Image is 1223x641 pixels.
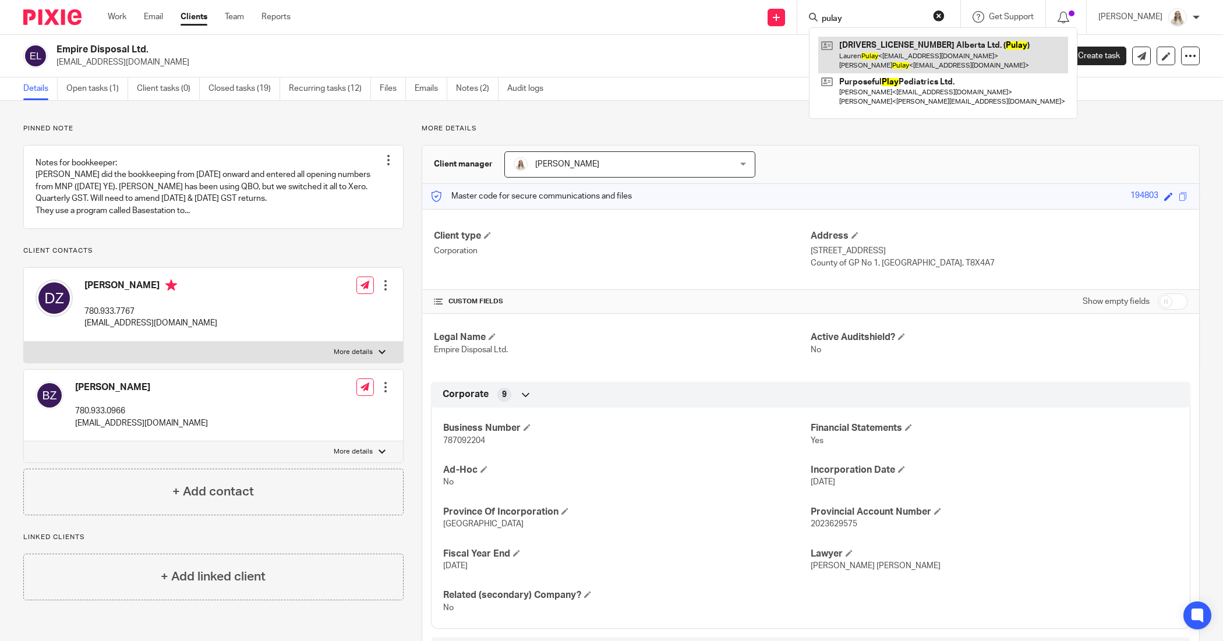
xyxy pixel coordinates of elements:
[84,279,217,294] h4: [PERSON_NAME]
[181,11,207,23] a: Clients
[811,464,1178,476] h4: Incorporation Date
[933,10,945,22] button: Clear
[434,297,811,306] h4: CUSTOM FIELDS
[36,381,63,409] img: svg%3E
[108,11,126,23] a: Work
[422,124,1200,133] p: More details
[811,478,835,486] span: [DATE]
[1168,8,1187,27] img: Headshot%2011-2024%20white%20background%20square%202.JPG
[502,389,507,401] span: 9
[23,9,82,25] img: Pixie
[161,568,266,586] h4: + Add linked client
[84,306,217,317] p: 780.933.7767
[75,417,208,429] p: [EMAIL_ADDRESS][DOMAIN_NAME]
[443,589,811,601] h4: Related (secondary) Company?
[989,13,1034,21] span: Get Support
[443,548,811,560] h4: Fiscal Year End
[535,160,599,168] span: [PERSON_NAME]
[1130,190,1158,203] div: 194803
[443,506,811,518] h4: Province Of Incorporation
[431,190,632,202] p: Master code for secure communications and files
[434,158,493,170] h3: Client manager
[56,56,1041,68] p: [EMAIL_ADDRESS][DOMAIN_NAME]
[811,257,1187,269] p: County of GP No 1, [GEOGRAPHIC_DATA], T8X4A7
[811,230,1187,242] h4: Address
[443,604,454,612] span: No
[225,11,244,23] a: Team
[289,77,371,100] a: Recurring tasks (12)
[84,317,217,329] p: [EMAIL_ADDRESS][DOMAIN_NAME]
[811,562,941,570] span: [PERSON_NAME] [PERSON_NAME]
[811,520,857,528] span: 2023629575
[811,506,1178,518] h4: Provincial Account Number
[434,230,811,242] h4: Client type
[36,279,73,317] img: svg%3E
[415,77,447,100] a: Emails
[23,124,404,133] p: Pinned note
[137,77,200,100] a: Client tasks (0)
[443,422,811,434] h4: Business Number
[456,77,499,100] a: Notes (2)
[334,348,373,357] p: More details
[208,77,280,100] a: Closed tasks (19)
[23,533,404,542] p: Linked clients
[443,562,468,570] span: [DATE]
[1083,296,1150,307] label: Show empty fields
[507,77,552,100] a: Audit logs
[75,381,208,394] h4: [PERSON_NAME]
[1059,47,1126,65] a: Create task
[811,331,1187,343] h4: Active Auditshield?
[66,77,128,100] a: Open tasks (1)
[443,478,454,486] span: No
[811,346,821,354] span: No
[23,77,58,100] a: Details
[434,346,508,354] span: Empire Disposal Ltd.
[1098,11,1162,23] p: [PERSON_NAME]
[811,422,1178,434] h4: Financial Statements
[172,483,254,501] h4: + Add contact
[165,279,177,291] i: Primary
[443,437,485,445] span: 787092204
[75,405,208,417] p: 780.933.0966
[443,388,489,401] span: Corporate
[811,548,1178,560] h4: Lawyer
[443,520,524,528] span: [GEOGRAPHIC_DATA]
[380,77,406,100] a: Files
[261,11,291,23] a: Reports
[811,245,1187,257] p: [STREET_ADDRESS]
[443,464,811,476] h4: Ad-Hoc
[434,331,811,343] h4: Legal Name
[56,44,844,56] h2: Empire Disposal Ltd.
[144,11,163,23] a: Email
[334,447,373,456] p: More details
[23,246,404,256] p: Client contacts
[821,14,925,24] input: Search
[811,437,823,445] span: Yes
[434,245,811,257] p: Corporation
[23,44,48,68] img: svg%3E
[514,157,528,171] img: Headshot%2011-2024%20white%20background%20square%202.JPG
